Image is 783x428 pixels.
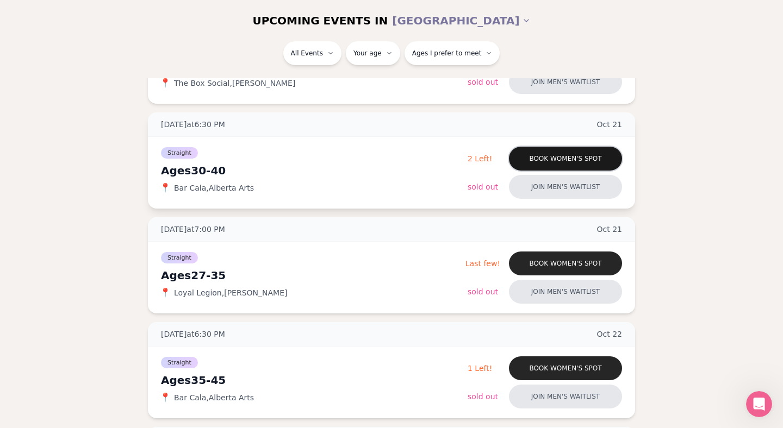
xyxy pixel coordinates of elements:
[468,78,498,86] span: Sold Out
[468,392,498,401] span: Sold Out
[161,329,225,339] span: [DATE] at 6:30 PM
[161,393,170,402] span: 📍
[161,252,198,263] span: Straight
[597,329,623,339] span: Oct 22
[353,49,382,58] span: Your age
[161,119,225,130] span: [DATE] at 6:30 PM
[509,147,622,171] button: Book women's spot
[746,391,772,417] iframe: Intercom live chat
[412,49,482,58] span: Ages I prefer to meet
[509,356,622,380] button: Book women's spot
[252,13,388,28] span: UPCOMING EVENTS IN
[161,163,468,178] div: Ages 30-40
[468,287,498,296] span: Sold Out
[509,280,622,304] button: Join men's waitlist
[161,288,170,297] span: 📍
[509,175,622,199] button: Join men's waitlist
[161,357,198,368] span: Straight
[405,41,500,65] button: Ages I prefer to meet
[509,385,622,408] button: Join men's waitlist
[468,154,492,163] span: 2 Left!
[174,392,254,403] span: Bar Cala , Alberta Arts
[597,119,623,130] span: Oct 21
[161,224,225,235] span: [DATE] at 7:00 PM
[509,251,622,275] button: Book women's spot
[161,147,198,159] span: Straight
[174,182,254,193] span: Bar Cala , Alberta Arts
[174,287,287,298] span: Loyal Legion , [PERSON_NAME]
[174,78,295,89] span: The Box Social , [PERSON_NAME]
[161,184,170,192] span: 📍
[283,41,341,65] button: All Events
[509,70,622,94] button: Join men's waitlist
[468,364,492,373] span: 1 Left!
[392,9,530,33] button: [GEOGRAPHIC_DATA]
[291,49,323,58] span: All Events
[346,41,400,65] button: Your age
[597,224,623,235] span: Oct 21
[161,79,170,87] span: 📍
[465,259,500,268] span: Last few!
[161,268,465,283] div: Ages 27-35
[468,182,498,191] span: Sold Out
[161,373,468,388] div: Ages 35-45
